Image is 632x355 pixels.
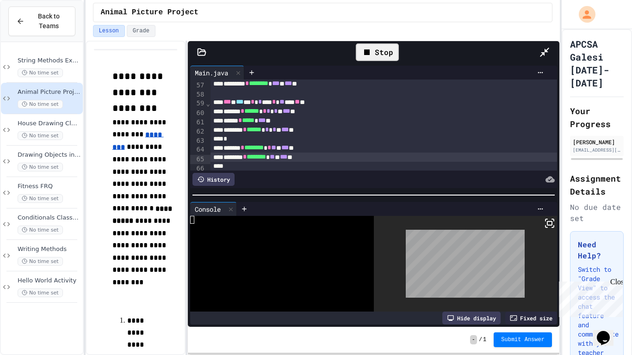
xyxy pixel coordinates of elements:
div: 60 [190,109,205,118]
button: Submit Answer [494,332,552,347]
div: Main.java [190,66,244,80]
span: Fitness FRQ [18,183,81,190]
div: [EMAIL_ADDRESS][DOMAIN_NAME] [573,147,621,153]
h2: Your Progress [570,104,624,130]
span: Animal Picture Project [18,88,81,96]
span: Hello World Activity [18,277,81,285]
span: No time set [18,100,63,109]
div: 62 [190,127,205,136]
button: Grade [127,25,155,37]
div: Console [190,202,237,216]
span: No time set [18,288,63,297]
span: Animal Picture Project [101,7,198,18]
div: History [192,173,235,186]
iframe: chat widget [593,318,623,346]
div: 58 [190,90,205,99]
span: No time set [18,163,63,171]
button: Lesson [93,25,125,37]
span: String Methods Examples [18,57,81,65]
span: Drawing Objects in Java - HW Playposit Code [18,151,81,159]
div: Stop [356,43,399,61]
div: 59 [190,99,205,108]
span: No time set [18,257,63,266]
div: 65 [190,155,205,164]
h1: APCSA Galesi [DATE]-[DATE] [570,37,624,89]
div: [PERSON_NAME] [573,138,621,146]
span: / [479,336,482,343]
span: Writing Methods [18,245,81,253]
span: No time set [18,226,63,234]
span: No time set [18,194,63,203]
span: Conditionals Classwork [18,214,81,222]
iframe: chat widget [555,278,623,317]
span: Back to Teams [30,12,68,31]
span: 1 [483,336,486,343]
span: No time set [18,131,63,140]
span: Fold line [205,100,210,107]
div: Main.java [190,68,233,78]
div: Hide display [442,312,501,324]
div: My Account [569,4,598,25]
button: Back to Teams [8,6,75,36]
div: Console [190,204,225,214]
span: - [470,335,477,344]
div: Chat with us now!Close [4,4,64,59]
div: Fixed size [505,312,557,324]
div: 66 [190,164,205,173]
h2: Assignment Details [570,172,624,198]
div: 64 [190,145,205,154]
h3: Need Help? [578,239,616,261]
div: No due date set [570,202,624,224]
span: House Drawing Classwork [18,120,81,128]
span: Submit Answer [501,336,545,343]
span: No time set [18,68,63,77]
div: 61 [190,118,205,127]
div: 57 [190,81,205,90]
div: 63 [190,136,205,146]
